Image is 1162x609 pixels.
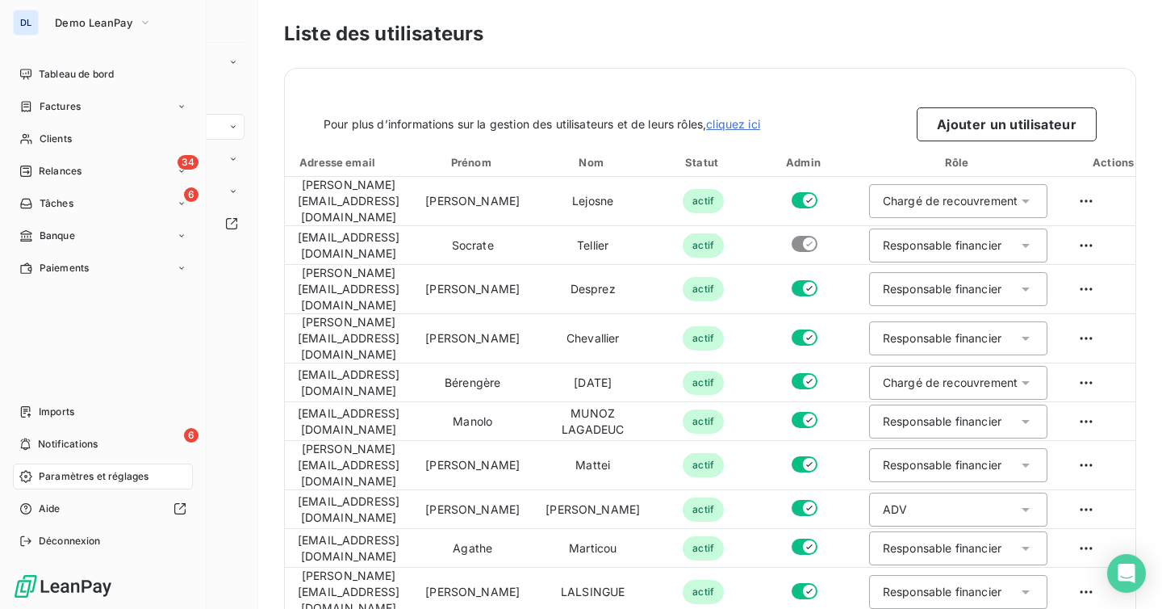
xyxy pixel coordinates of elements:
[40,132,72,146] span: Clients
[683,189,724,213] span: actif
[412,177,533,226] td: [PERSON_NAME]
[533,402,653,441] td: MUNOZ LAGADEUC
[917,107,1097,141] button: Ajouter un utilisateur
[40,229,75,243] span: Banque
[1107,554,1146,593] div: Open Intercom Messenger
[13,10,39,36] div: DL
[39,534,101,548] span: Déconnexion
[284,19,1136,48] h3: Liste des utilisateurs
[412,226,533,265] td: Socrate
[683,326,724,351] span: actif
[533,441,653,490] td: Mattei
[536,154,650,170] div: Nom
[706,117,760,131] a: cliquez ici
[883,457,1001,473] div: Responsable financier
[13,496,193,522] a: Aide
[55,16,132,29] span: Demo LeanPay
[533,226,653,265] td: Tellier
[39,405,74,419] span: Imports
[533,265,653,314] td: Desprez
[285,402,412,441] td: [EMAIL_ADDRESS][DOMAIN_NAME]
[412,314,533,363] td: [PERSON_NAME]
[683,233,724,258] span: actif
[533,363,653,402] td: [DATE]
[324,116,760,132] span: Pour plus d’informations sur la gestion des utilisateurs et de leurs rôles,
[653,148,754,177] th: Toggle SortBy
[184,187,199,202] span: 6
[533,490,653,529] td: [PERSON_NAME]
[40,196,73,211] span: Tâches
[184,428,199,443] span: 6
[683,371,724,395] span: actif
[683,498,724,522] span: actif
[39,164,82,178] span: Relances
[683,580,724,604] span: actif
[412,490,533,529] td: [PERSON_NAME]
[533,177,653,226] td: Lejosne
[883,375,1018,391] div: Chargé de recouvrement
[178,155,199,170] span: 34
[285,314,412,363] td: [PERSON_NAME][EMAIL_ADDRESS][DOMAIN_NAME]
[285,490,412,529] td: [EMAIL_ADDRESS][DOMAIN_NAME]
[883,502,907,518] div: ADV
[533,529,653,568] td: Marticou
[533,314,653,363] td: Chevallier
[285,177,412,226] td: [PERSON_NAME][EMAIL_ADDRESS][DOMAIN_NAME]
[412,265,533,314] td: [PERSON_NAME]
[883,330,1001,346] div: Responsable financier
[859,154,1057,170] div: Rôle
[416,154,529,170] div: Prénom
[39,67,114,82] span: Tableau de bord
[38,437,98,451] span: Notifications
[883,584,1001,600] div: Responsable financier
[40,261,89,275] span: Paiements
[412,529,533,568] td: Agathe
[285,441,412,490] td: [PERSON_NAME][EMAIL_ADDRESS][DOMAIN_NAME]
[533,148,653,177] th: Toggle SortBy
[285,363,412,402] td: [EMAIL_ADDRESS][DOMAIN_NAME]
[13,573,113,599] img: Logo LeanPay
[39,502,61,516] span: Aide
[285,529,412,568] td: [EMAIL_ADDRESS][DOMAIN_NAME]
[412,363,533,402] td: Bérengère
[412,441,533,490] td: [PERSON_NAME]
[656,154,750,170] div: Statut
[39,469,148,484] span: Paramètres et réglages
[285,265,412,314] td: [PERSON_NAME][EMAIL_ADDRESS][DOMAIN_NAME]
[288,154,409,170] div: Adresse email
[683,453,724,477] span: actif
[883,237,1001,254] div: Responsable financier
[285,148,412,177] th: Toggle SortBy
[883,414,1001,430] div: Responsable financier
[883,281,1001,297] div: Responsable financier
[757,154,853,170] div: Admin
[683,536,724,561] span: actif
[412,402,533,441] td: Manolo
[883,540,1001,556] div: Responsable financier
[883,193,1018,209] div: Chargé de recouvrement
[412,148,533,177] th: Toggle SortBy
[40,99,81,114] span: Factures
[683,409,724,434] span: actif
[285,226,412,265] td: [EMAIL_ADDRESS][DOMAIN_NAME]
[683,277,724,301] span: actif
